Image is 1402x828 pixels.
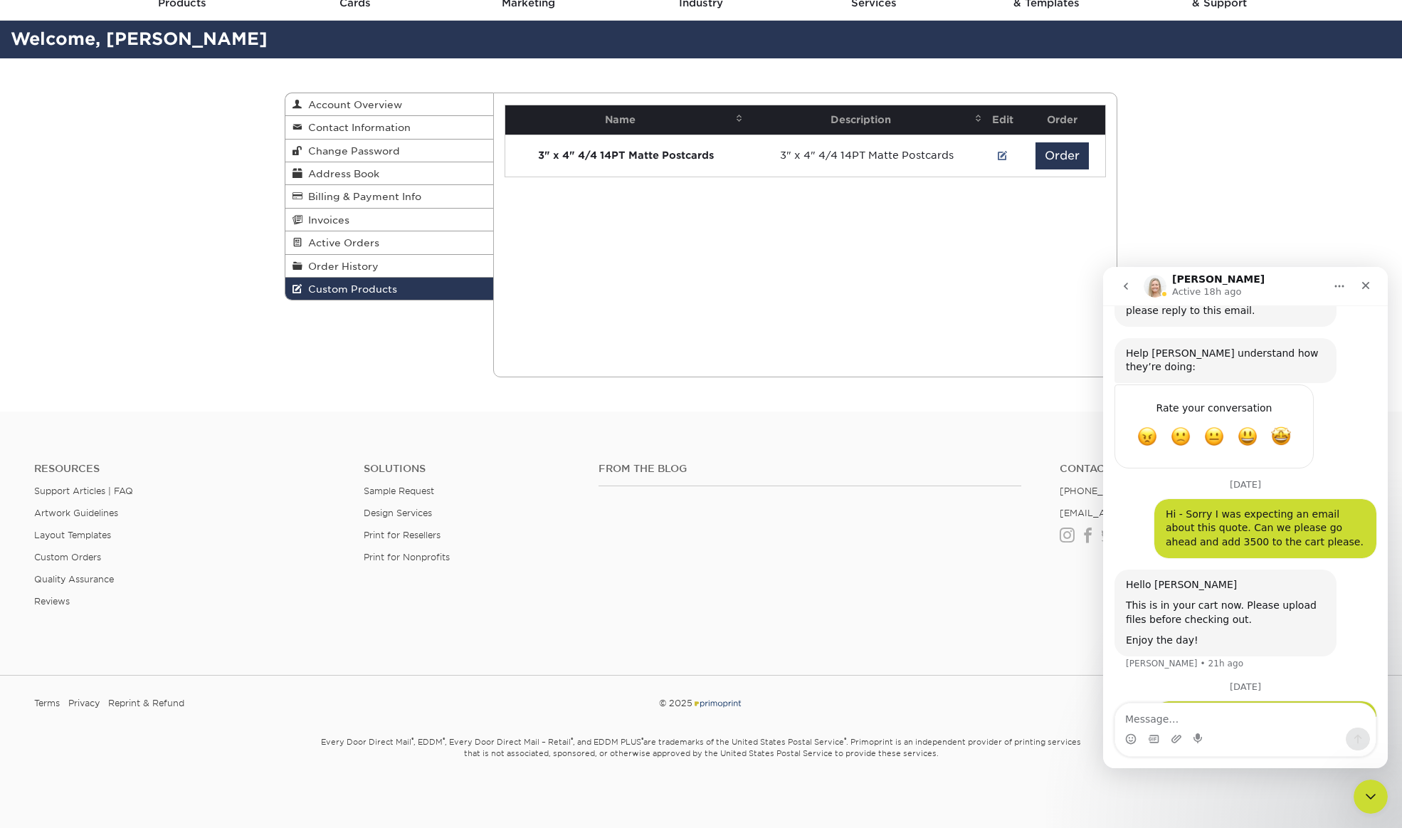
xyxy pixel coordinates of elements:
sup: ® [571,736,573,743]
a: Custom Orders [34,552,101,562]
textarea: Message… [12,436,273,461]
a: Quality Assurance [34,574,114,585]
span: Contact Information [302,122,411,133]
a: Active Orders [285,231,493,254]
a: Contact Information [285,116,493,139]
a: Support Articles | FAQ [34,486,133,496]
div: Sorry - I'm confused. This was supposed to be a reorder of : order: 24723-121884-41453 Wicked Tea... [51,434,273,528]
a: Custom Products [285,278,493,300]
sup: ® [443,736,445,743]
span: Address Book [302,168,379,179]
span: Active Orders [302,237,379,248]
button: Start recording [90,466,102,478]
th: Order [1019,105,1105,135]
a: Reviews [34,596,70,607]
span: Order History [302,261,379,272]
span: Change Password [302,145,400,157]
strong: 3" x 4" 4/4 14PT Matte Postcards [538,150,714,161]
span: Billing & Payment Info [302,191,421,202]
th: Name [505,105,747,135]
a: Billing & Payment Info [285,185,493,208]
a: Address Book [285,162,493,185]
a: Print for Nonprofits [364,552,450,562]
button: Emoji picker [22,466,33,478]
h4: From the Blog [599,463,1021,475]
a: [PHONE_NUMBER] [1060,486,1148,496]
a: Design Services [364,508,432,518]
div: Nina says… [11,434,273,530]
button: Send a message… [243,461,267,483]
a: Order History [285,255,493,278]
iframe: To enrich screen reader interactions, please activate Accessibility in Grammarly extension settings [1354,780,1388,814]
a: Change Password [285,140,493,162]
th: Description [747,105,986,135]
img: Primoprint [692,698,742,708]
button: Upload attachment [68,466,79,478]
button: Gif picker [45,466,56,478]
span: Invoices [302,214,349,226]
a: Invoices [285,209,493,231]
a: [EMAIL_ADDRESS][DOMAIN_NAME] [1060,508,1230,518]
td: 3" x 4" 4/4 14PT Matte Postcards [747,135,986,177]
span: Account Overview [302,99,402,110]
sup: ® [844,736,846,743]
div: © 2025 [475,693,927,714]
sup: ® [411,736,413,743]
a: Sample Request [364,486,434,496]
a: Terms [34,693,60,714]
sup: ® [641,736,643,743]
th: Edit [986,105,1019,135]
a: Reprint & Refund [108,693,184,714]
a: Account Overview [285,93,493,116]
iframe: To enrich screen reader interactions, please activate Accessibility in Grammarly extension settings [1103,267,1388,768]
h4: Solutions [364,463,578,475]
a: Print for Resellers [364,530,441,540]
a: Layout Templates [34,530,111,540]
a: Privacy [68,693,100,714]
span: Custom Products [302,283,397,295]
h4: Resources [34,463,342,475]
button: Order [1035,142,1089,169]
small: Every Door Direct Mail , EDDM , Every Door Direct Mail – Retail , and EDDM PLUS are trademarks of... [285,731,1117,794]
a: Contact [1060,463,1368,475]
a: Artwork Guidelines [34,508,118,518]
